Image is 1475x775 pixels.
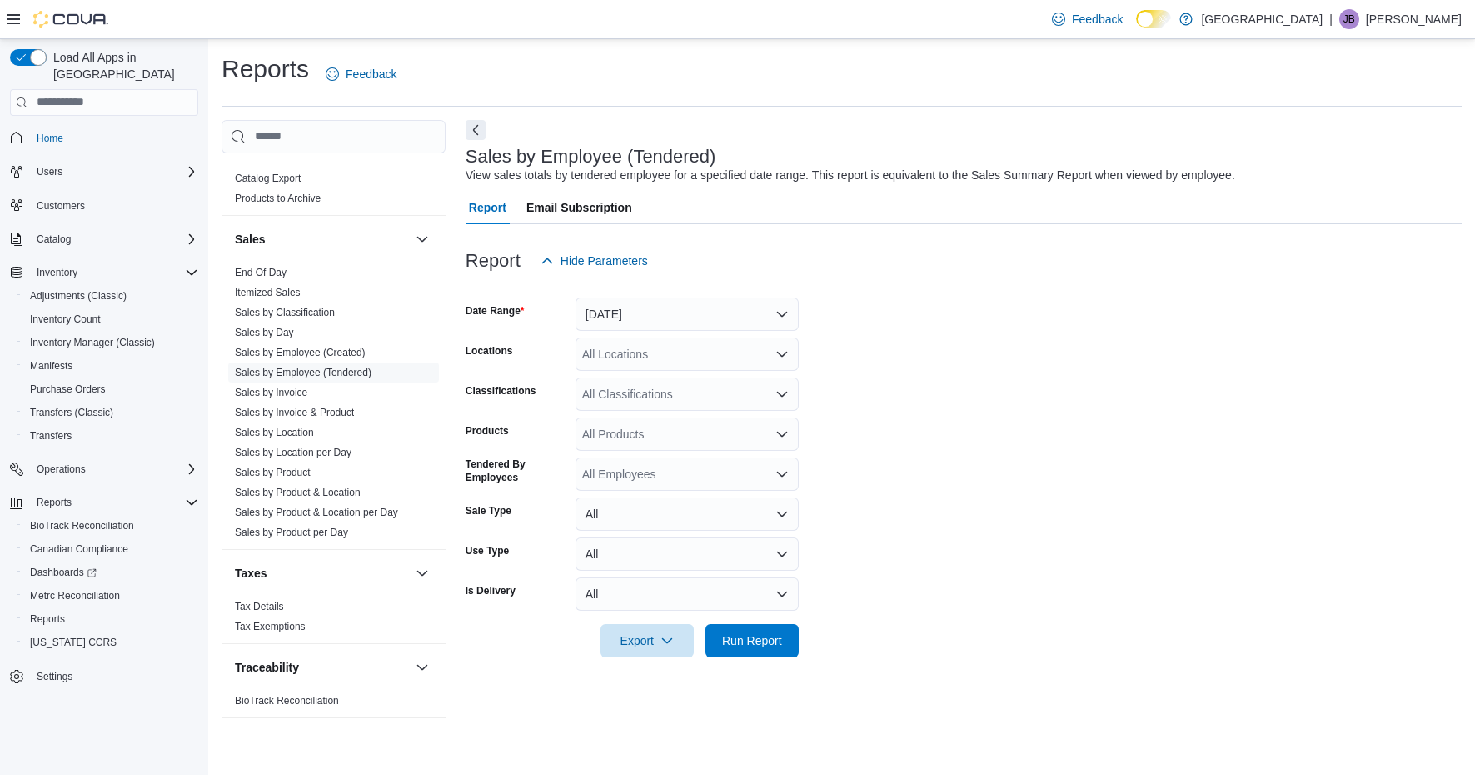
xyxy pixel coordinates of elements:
[37,132,63,145] span: Home
[30,459,92,479] button: Operations
[466,544,509,557] label: Use Type
[23,402,120,422] a: Transfers (Classic)
[235,487,361,498] a: Sales by Product & Location
[23,539,135,559] a: Canadian Compliance
[235,695,339,707] a: BioTrack Reconciliation
[412,135,432,155] button: Products
[17,631,205,654] button: [US_STATE] CCRS
[17,284,205,307] button: Adjustments (Classic)
[23,286,198,306] span: Adjustments (Classic)
[235,267,287,278] a: End Of Day
[30,195,198,216] span: Customers
[3,126,205,150] button: Home
[412,657,432,677] button: Traceability
[466,120,486,140] button: Next
[222,691,446,717] div: Traceability
[1366,9,1462,29] p: [PERSON_NAME]
[722,632,782,649] span: Run Report
[705,624,799,657] button: Run Report
[222,168,446,215] div: Products
[30,566,97,579] span: Dashboards
[23,632,123,652] a: [US_STATE] CCRS
[1343,9,1355,29] span: JB
[235,507,398,518] a: Sales by Product & Location per Day
[23,332,198,352] span: Inventory Manager (Classic)
[17,607,205,631] button: Reports
[235,659,299,676] h3: Traceability
[775,347,789,361] button: Open list of options
[576,297,799,331] button: [DATE]
[47,49,198,82] span: Load All Apps in [GEOGRAPHIC_DATA]
[37,670,72,683] span: Settings
[17,514,205,537] button: BioTrack Reconciliation
[3,457,205,481] button: Operations
[1072,11,1123,27] span: Feedback
[235,387,307,398] a: Sales by Invoice
[23,586,198,606] span: Metrc Reconciliation
[235,327,294,338] a: Sales by Day
[235,427,314,438] a: Sales by Location
[30,492,198,512] span: Reports
[30,666,198,687] span: Settings
[346,66,396,82] span: Feedback
[235,621,306,632] a: Tax Exemptions
[17,584,205,607] button: Metrc Reconciliation
[33,11,108,27] img: Cova
[576,577,799,611] button: All
[37,266,77,279] span: Inventory
[23,562,198,582] span: Dashboards
[1045,2,1129,36] a: Feedback
[23,356,198,376] span: Manifests
[3,491,205,514] button: Reports
[30,359,72,372] span: Manifests
[17,537,205,561] button: Canadian Compliance
[23,379,112,399] a: Purchase Orders
[30,229,77,249] button: Catalog
[235,527,348,538] a: Sales by Product per Day
[23,516,198,536] span: BioTrack Reconciliation
[610,624,684,657] span: Export
[222,597,446,643] div: Taxes
[466,457,569,484] label: Tendered By Employees
[30,429,72,442] span: Transfers
[30,459,198,479] span: Operations
[30,312,101,326] span: Inventory Count
[466,304,525,317] label: Date Range
[23,309,107,329] a: Inventory Count
[23,356,79,376] a: Manifests
[17,561,205,584] a: Dashboards
[466,384,536,397] label: Classifications
[466,584,516,597] label: Is Delivery
[23,586,127,606] a: Metrc Reconciliation
[235,231,409,247] button: Sales
[23,426,198,446] span: Transfers
[222,262,446,549] div: Sales
[17,377,205,401] button: Purchase Orders
[3,160,205,183] button: Users
[23,516,141,536] a: BioTrack Reconciliation
[30,162,198,182] span: Users
[30,128,70,148] a: Home
[30,636,117,649] span: [US_STATE] CCRS
[30,406,113,419] span: Transfers (Classic)
[23,426,78,446] a: Transfers
[466,167,1235,184] div: View sales totals by tendered employee for a specified date range. This report is equivalent to t...
[37,199,85,212] span: Customers
[235,407,354,418] a: Sales by Invoice & Product
[235,565,267,582] h3: Taxes
[466,251,521,271] h3: Report
[30,336,155,349] span: Inventory Manager (Classic)
[235,172,301,184] a: Catalog Export
[235,601,284,612] a: Tax Details
[30,612,65,626] span: Reports
[17,331,205,354] button: Inventory Manager (Classic)
[30,196,92,216] a: Customers
[561,252,648,269] span: Hide Parameters
[23,286,133,306] a: Adjustments (Classic)
[1339,9,1359,29] div: Jordan Barber
[30,229,198,249] span: Catalog
[30,127,198,148] span: Home
[30,162,69,182] button: Users
[23,609,198,629] span: Reports
[30,492,78,512] button: Reports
